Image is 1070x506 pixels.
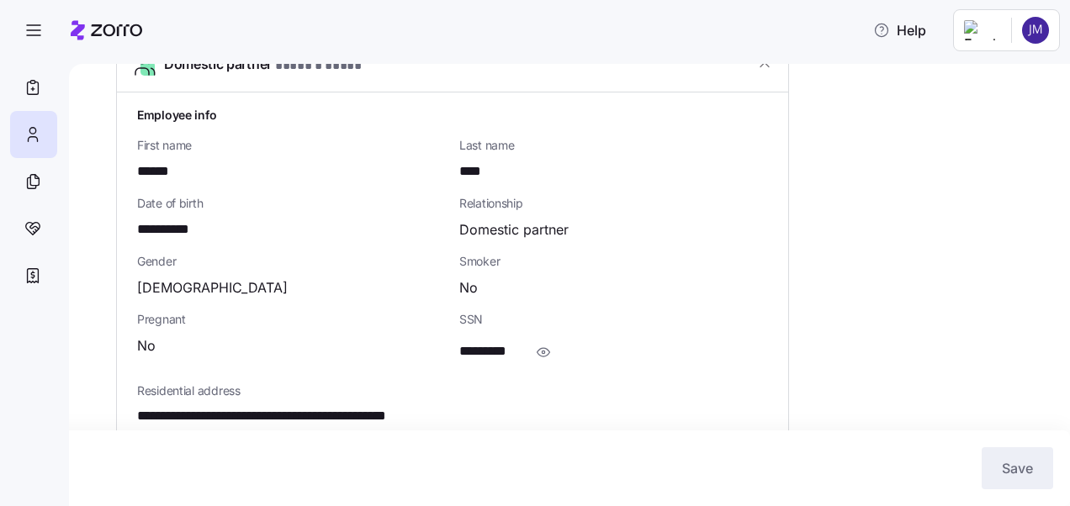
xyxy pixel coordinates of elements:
[459,253,768,270] span: Smoker
[459,277,478,298] span: No
[459,137,768,154] span: Last name
[459,219,569,240] span: Domestic partner
[873,20,926,40] span: Help
[964,20,998,40] img: Employer logo
[137,106,768,124] h1: Employee info
[137,335,156,356] span: No
[1022,17,1049,44] img: d1e0d8f276a8fa87b677d6b9fb126333
[459,311,768,328] span: SSN
[982,447,1053,489] button: Save
[164,54,363,76] span: Domestic partner
[137,277,288,298] span: [DEMOGRAPHIC_DATA]
[137,253,446,270] span: Gender
[137,382,768,399] span: Residential address
[860,13,940,47] button: Help
[137,195,446,212] span: Date of birth
[459,195,768,212] span: Relationship
[1002,458,1033,478] span: Save
[137,137,446,154] span: First name
[137,311,446,328] span: Pregnant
